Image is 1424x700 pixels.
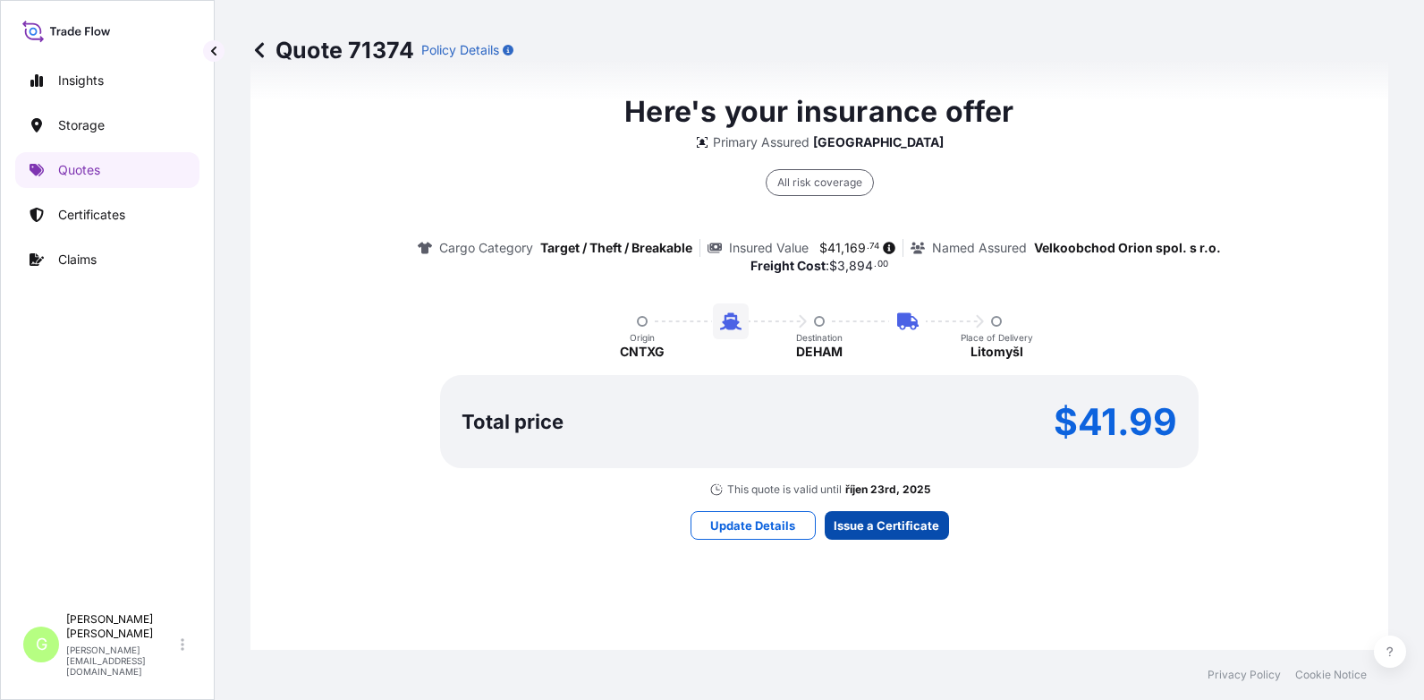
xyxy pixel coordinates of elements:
p: Litomyšl [971,343,1023,361]
p: Target / Theft / Breakable [540,239,692,257]
p: $41.99 [1054,407,1177,436]
span: $ [829,260,837,272]
p: This quote is valid until [727,482,842,497]
span: . [867,243,869,250]
p: Origin [630,332,655,343]
span: 894 [849,260,873,272]
span: G [36,636,47,653]
p: [PERSON_NAME][EMAIL_ADDRESS][DOMAIN_NAME] [66,645,177,677]
button: Issue a Certificate [825,511,949,540]
p: Here's your insurance offer [624,90,1013,133]
p: Velkoobchod Orion spol. s r.o. [1034,239,1221,257]
a: Claims [15,242,199,277]
div: All risk coverage [766,169,874,196]
p: Quote 71374 [250,36,414,64]
span: . [874,261,877,268]
p: Update Details [710,516,795,534]
p: Place of Delivery [961,332,1033,343]
span: 00 [877,261,888,268]
a: Certificates [15,197,199,233]
p: Insights [58,72,104,90]
p: CNTXG [620,343,665,361]
span: , [845,260,849,272]
span: 3 [837,260,845,272]
p: Total price [462,413,564,431]
a: Privacy Policy [1208,668,1281,682]
span: , [841,242,844,254]
p: Insured Value [729,239,809,257]
span: 74 [869,243,879,250]
span: 169 [844,242,866,254]
p: Policy Details [421,41,499,59]
p: Destination [796,332,843,343]
span: $ [819,242,827,254]
p: DEHAM [796,343,843,361]
p: Quotes [58,161,100,179]
a: Cookie Notice [1295,668,1367,682]
a: Insights [15,63,199,98]
p: říjen 23rd, 2025 [845,482,930,497]
p: Storage [58,116,105,134]
p: Claims [58,251,97,269]
p: [PERSON_NAME] [PERSON_NAME] [66,612,177,641]
p: Certificates [58,206,125,224]
a: Quotes [15,152,199,188]
a: Storage [15,107,199,143]
span: 41 [827,242,841,254]
p: : [750,257,888,275]
p: Primary Assured [713,133,809,151]
button: Update Details [691,511,816,540]
p: Cargo Category [439,239,533,257]
p: Issue a Certificate [834,516,939,534]
p: Named Assured [932,239,1027,257]
p: [GEOGRAPHIC_DATA] [813,133,944,151]
b: Freight Cost [750,258,826,273]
